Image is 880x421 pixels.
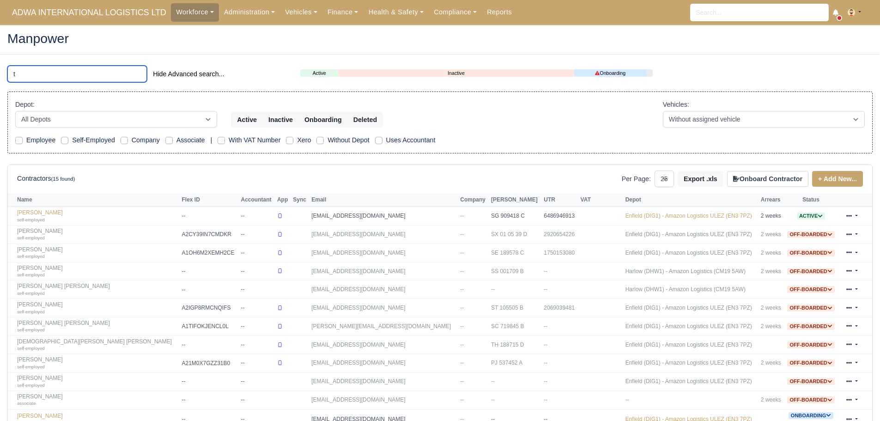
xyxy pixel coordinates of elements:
label: Self-Employed [72,135,115,146]
a: [PERSON_NAME] self-employed [17,265,177,278]
small: (15 found) [51,176,75,182]
td: -- [180,207,239,226]
th: Email [309,193,458,207]
span: Off-boarded [787,360,834,366]
span: -- [460,378,464,384]
td: [PERSON_NAME][EMAIL_ADDRESS][DOMAIN_NAME] [309,317,458,336]
a: Active [797,213,825,219]
small: self-employed [17,346,45,351]
td: -- [239,244,275,262]
td: -- [489,391,541,409]
small: self-employed [17,235,45,240]
a: Off-boarded [787,305,834,311]
td: [EMAIL_ADDRESS][DOMAIN_NAME] [309,336,458,354]
td: A1TIFOKJENCL0L [180,317,239,336]
td: 2 weeks [759,207,784,226]
span: -- [460,342,464,348]
td: A21M0X7GZZ31B0 [180,354,239,372]
input: Search... [690,4,829,21]
span: Off-boarded [787,378,834,385]
button: Deleted [347,112,383,128]
a: [PERSON_NAME] self-employed [17,228,177,241]
small: self-employed [17,291,45,296]
th: [PERSON_NAME] [489,193,541,207]
a: Reports [482,3,517,21]
td: [EMAIL_ADDRESS][DOMAIN_NAME] [309,262,458,281]
label: Uses Accountant [386,135,436,146]
label: Depot: [15,99,35,110]
a: [PERSON_NAME] [PERSON_NAME] self-employed [17,283,177,296]
a: Enfield (DIG1) - Amazon Logistics ULEZ (EN3 7PZ) [625,342,752,348]
td: PJ 537452 A [489,354,541,372]
a: Off-boarded [787,268,834,275]
td: A1OH6M2XEMH2CE [180,244,239,262]
span: ADWA INTERNATIONAL LOGISTICS LTD [7,3,171,22]
th: Arrears [759,193,784,207]
td: 2 weeks [759,244,784,262]
a: Inactive [338,69,574,77]
label: Employee [26,135,55,146]
td: -- [239,372,275,391]
td: -- [239,354,275,372]
a: Off-boarded [787,286,834,293]
td: -- [239,281,275,299]
td: TH 188715 D [489,336,541,354]
td: -- [180,372,239,391]
a: Administration [219,3,280,21]
span: -- [460,231,464,238]
td: -- [541,262,578,281]
button: Hide Advanced search... [147,66,230,82]
a: [PERSON_NAME] self-employed [17,209,177,223]
span: -- [460,213,464,219]
td: -- [239,207,275,226]
a: [PERSON_NAME] [PERSON_NAME] self-employed [17,320,177,333]
a: Harlow (DHW1) - Amazon Logistics (CM19 5AW) [625,286,746,293]
small: self-employed [17,309,45,314]
span: Onboarding [789,412,833,419]
a: Off-boarded [787,250,834,256]
td: [EMAIL_ADDRESS][DOMAIN_NAME] [309,244,458,262]
span: -- [460,360,464,366]
td: [EMAIL_ADDRESS][DOMAIN_NAME] [309,299,458,317]
div: Manpower [0,24,880,55]
iframe: Chat Widget [834,377,880,421]
small: self-employed [17,383,45,388]
small: self-employed [17,364,45,369]
span: -- [460,305,464,311]
a: Enfield (DIG1) - Amazon Logistics ULEZ (EN3 7PZ) [625,231,752,238]
a: Off-boarded [787,323,834,329]
a: + Add New... [812,171,863,187]
td: 6486946913 [541,207,578,226]
button: Onboard Contractor [727,171,808,187]
td: -- [541,281,578,299]
h6: Contractors [17,175,75,183]
a: Enfield (DIG1) - Amazon Logistics ULEZ (EN3 7PZ) [625,305,752,311]
td: 1750153080 [541,244,578,262]
a: Workforce [171,3,219,21]
a: [PERSON_NAME] self-employed [17,375,177,388]
td: [EMAIL_ADDRESS][DOMAIN_NAME] [309,281,458,299]
td: [EMAIL_ADDRESS][DOMAIN_NAME] [309,207,458,226]
label: With VAT Number [229,135,280,146]
th: Status [784,193,838,207]
a: Off-boarded [787,378,834,384]
button: Active [231,112,263,128]
td: 2 weeks [759,299,784,317]
td: [EMAIL_ADDRESS][DOMAIN_NAME] [309,391,458,409]
th: Name [8,193,180,207]
td: [EMAIL_ADDRESS][DOMAIN_NAME] [309,226,458,244]
td: 2 weeks [759,262,784,281]
td: 2069039481 [541,299,578,317]
a: Off-boarded [787,342,834,348]
small: self-employed [17,272,45,277]
small: self-employed [17,254,45,259]
th: App [275,193,291,207]
td: [EMAIL_ADDRESS][DOMAIN_NAME] [309,354,458,372]
td: -- [541,317,578,336]
div: + Add New... [808,171,863,187]
a: [PERSON_NAME] self-employed [17,356,177,370]
a: Off-boarded [787,397,834,403]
